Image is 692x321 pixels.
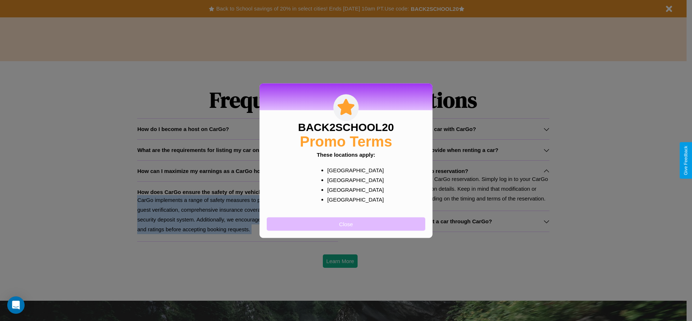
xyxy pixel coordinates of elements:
b: These locations apply: [317,151,375,157]
h3: BACK2SCHOOL20 [298,121,394,133]
div: Give Feedback [683,146,688,175]
p: [GEOGRAPHIC_DATA] [327,175,379,185]
p: [GEOGRAPHIC_DATA] [327,165,379,175]
button: Close [267,217,425,231]
h2: Promo Terms [300,133,392,149]
p: [GEOGRAPHIC_DATA] [327,185,379,194]
p: [GEOGRAPHIC_DATA] [327,194,379,204]
div: Open Intercom Messenger [7,296,25,314]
